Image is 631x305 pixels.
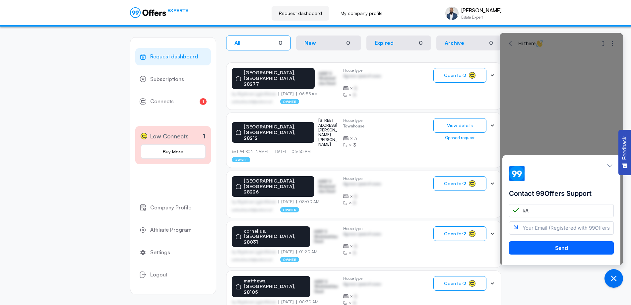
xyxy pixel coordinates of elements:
[433,176,486,191] button: Open for2
[354,135,357,142] span: 3
[333,6,390,21] a: My company profile
[200,98,207,105] span: 1
[444,181,466,186] span: Open for
[343,68,381,73] p: House type
[314,229,338,244] p: ASDF S Sfasfdasfdas Dasd
[232,199,279,204] p: by Afgdsrwe Ljgjkdfsbvas
[419,40,423,46] div: 0
[135,93,211,110] a: Connects1
[279,92,296,96] p: [DATE]
[344,39,353,47] div: 0
[463,72,466,78] strong: 2
[150,75,184,84] span: Subscriptions
[150,97,174,106] span: Connects
[354,243,357,250] span: B
[135,266,211,283] button: Logout
[353,199,356,206] span: B
[272,6,329,21] a: Request dashboard
[343,250,381,256] div: ×
[354,193,357,200] span: B
[353,142,356,148] span: 3
[343,232,381,238] p: Agrwsv qwervf oiuns
[304,40,316,46] p: New
[343,142,364,148] div: ×
[167,7,189,14] span: EXPERTS
[433,226,486,241] button: Open for2
[343,243,381,250] div: ×
[279,250,296,254] p: [DATE]
[343,124,364,130] p: Townhouse
[463,231,466,236] strong: 2
[150,226,192,234] span: Affiliate Program
[232,250,279,254] p: by Afgdsrwe Ljgjkdfsbvas
[343,226,381,231] p: House type
[343,74,381,80] p: Agrwsv qwervf oiuns
[296,199,319,204] p: 08:00 AM
[343,135,364,142] div: ×
[296,92,318,96] p: 05:55 AM
[433,68,486,83] button: Open for2
[433,118,486,133] button: View details
[150,248,170,257] span: Settings
[314,279,338,294] p: ASDF S Sfasfdasfdas Dasd
[622,136,628,160] span: Feedback
[244,70,311,87] p: [GEOGRAPHIC_DATA], [GEOGRAPHIC_DATA], 28277
[150,131,189,141] span: Low Connects
[280,257,299,262] p: owner
[318,118,338,147] p: [STREET_ADDRESS][PERSON_NAME][PERSON_NAME]
[319,71,338,86] p: ASDF S Sfasfdasfdas Dasd
[296,250,317,254] p: 01:20 AM
[279,199,296,204] p: [DATE]
[232,157,251,162] p: owner
[343,199,381,206] div: ×
[244,228,306,245] p: cornelius, [GEOGRAPHIC_DATA], 28031
[343,176,381,181] p: House type
[280,99,299,104] p: owner
[343,293,381,300] div: ×
[232,100,273,104] p: asdfasdfasasfd@asdfasd.asf
[618,130,631,175] button: Feedback - Show survey
[433,135,486,140] div: Opened request
[445,40,464,46] p: Archive
[461,7,501,14] p: [PERSON_NAME]
[203,132,206,141] p: 1
[130,7,189,18] a: EXPERTS
[232,258,273,262] p: asdfasdfasasfd@asdfasd.asf
[232,300,279,304] p: by Afgdsrwe Ljgjkdfsbvas
[232,149,271,154] p: by [PERSON_NAME]
[244,178,311,195] p: [GEOGRAPHIC_DATA], [GEOGRAPHIC_DATA], 28226
[354,293,357,300] span: B
[353,92,356,98] span: B
[280,207,299,212] p: owner
[343,92,381,98] div: ×
[436,36,501,50] button: Archive0
[150,270,167,279] span: Logout
[135,221,211,239] a: Affiliate Program
[244,278,306,295] p: matthews, [GEOGRAPHIC_DATA], 28105
[343,193,381,200] div: ×
[489,40,493,46] div: 0
[279,40,283,46] div: 0
[444,281,466,286] span: Open for
[234,40,241,46] p: All
[135,244,211,261] a: Settings
[141,144,206,159] a: Buy More
[343,85,381,92] div: ×
[296,36,361,50] button: New0
[232,208,273,212] p: asdfasdfasasfd@asdfasd.asf
[271,149,289,154] p: [DATE]
[343,282,381,288] p: Agrwsv qwervf oiuns
[354,85,357,92] span: B
[150,203,191,212] span: Company Profile
[226,36,291,50] button: All0
[461,15,501,19] p: Estate Expert
[135,71,211,88] a: Subscriptions
[444,73,466,78] span: Open for
[135,199,211,216] a: Company Profile
[296,300,318,304] p: 08:30 AM
[279,300,296,304] p: [DATE]
[343,276,381,281] p: House type
[343,118,364,123] p: House type
[232,92,279,96] p: by Afgdsrwe Ljgjkdfsbvas
[318,179,338,193] p: ASDF S Sfasfdasfdas Dasd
